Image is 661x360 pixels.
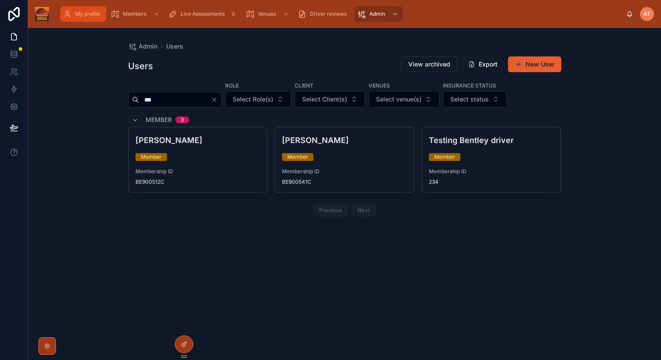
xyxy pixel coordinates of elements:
[166,42,183,51] a: Users
[408,60,450,69] span: View archived
[443,91,507,108] button: Select Button
[243,6,293,22] a: Venues
[369,91,439,108] button: Select Button
[443,81,496,89] label: Insurance status
[123,10,146,17] span: Members
[225,81,239,89] label: Role
[295,6,353,22] a: Driver reviews
[128,127,268,193] a: [PERSON_NAME]MemberMembership IDBE900512C
[369,81,390,89] label: Venues
[434,153,455,161] div: Member
[429,134,554,146] h4: Testing Bentley driver
[181,10,225,17] span: Live Assessments
[302,95,347,104] span: Select Client(s)
[136,178,261,185] span: BE900512C
[136,134,261,146] h4: [PERSON_NAME]
[258,10,276,17] span: Venues
[136,168,261,175] span: Membership ID
[429,178,554,185] span: 234
[282,178,407,185] span: BE900541C
[310,10,347,17] span: Driver reviews
[228,9,239,19] div: 0
[108,6,164,22] a: Members
[369,10,385,17] span: Admin
[35,7,49,21] img: App logo
[429,168,554,175] span: Membership ID
[355,6,403,22] a: Admin
[233,95,273,104] span: Select Role(s)
[141,153,162,161] div: Member
[139,42,157,51] span: Admin
[146,115,172,124] span: Member
[211,96,221,103] button: Clear
[275,127,414,193] a: [PERSON_NAME]MemberMembership IDBE900541C
[401,56,458,72] button: View archived
[450,95,489,104] span: Select status
[508,56,561,72] button: New User
[128,60,153,72] h1: Users
[225,91,291,108] button: Select Button
[56,4,626,24] div: scrollable content
[421,127,561,193] a: Testing Bentley driverMemberMembership ID234
[75,10,100,17] span: My profile
[282,134,407,146] h4: [PERSON_NAME]
[644,10,651,17] span: AT
[461,56,504,72] button: Export
[181,116,184,123] div: 3
[60,6,106,22] a: My profile
[295,81,313,89] label: Client
[376,95,421,104] span: Select venue(s)
[166,6,241,22] a: Live Assessments0
[128,42,157,51] a: Admin
[295,91,365,108] button: Select Button
[287,153,308,161] div: Member
[282,168,407,175] span: Membership ID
